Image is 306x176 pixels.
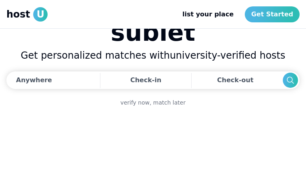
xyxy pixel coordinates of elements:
button: Search [283,73,298,88]
div: Dates trigger [6,71,300,89]
a: hostU [6,7,48,22]
button: Anywhere [6,71,98,89]
div: Anywhere [16,75,52,85]
nav: Main [176,6,300,22]
a: verify now, match later [120,99,186,107]
div: Check-out [217,72,257,88]
h2: Get personalized matches with university-verified hosts [6,49,300,62]
span: host [6,8,30,21]
span: U [33,7,48,22]
a: list your place [176,6,240,22]
div: Check-in [130,72,162,88]
a: Get Started [245,6,300,22]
